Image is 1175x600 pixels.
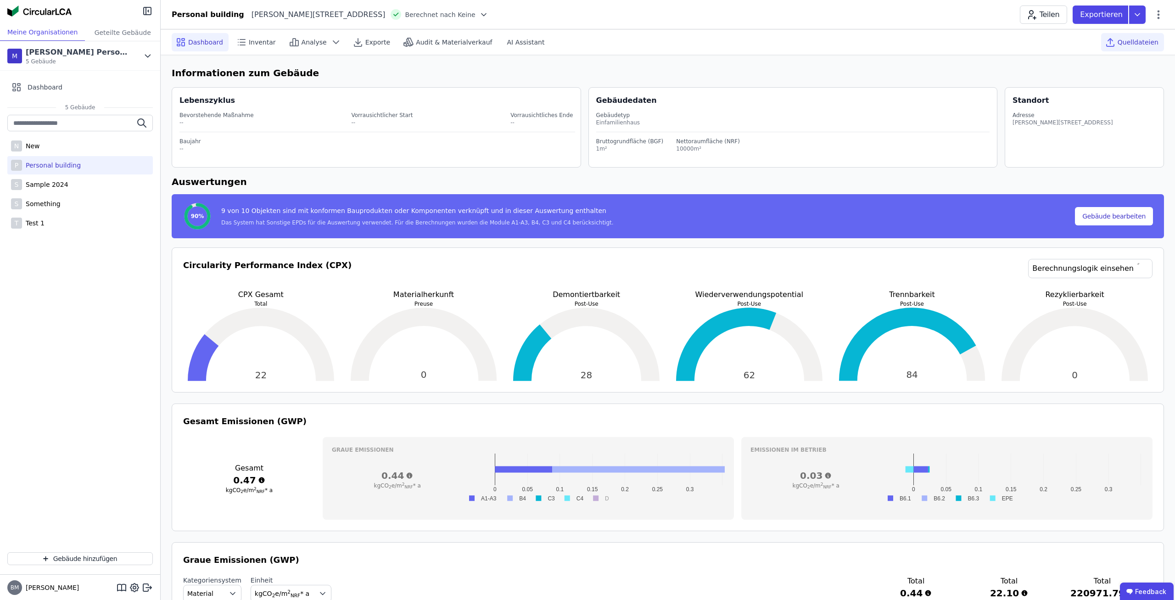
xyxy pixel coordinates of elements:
div: -- [179,119,254,126]
div: Adresse [1013,112,1113,119]
h6: Informationen zum Gebäude [172,66,1164,80]
sub: NRF [257,489,265,494]
div: Vorrausichtliches Ende [510,112,573,119]
h3: 220971.79 [1070,587,1134,600]
div: -- [179,145,575,152]
p: Preuse [346,300,502,308]
sub: 2 [272,593,275,598]
div: Das System hat Sonstige EPDs für die Auswertung verwendet. Für die Berechnungen wurden die Module... [221,219,614,226]
div: 1m² [596,145,664,152]
h3: Total [1070,576,1134,587]
sub: NRF [291,593,300,598]
div: Personal building [172,9,244,20]
div: Personal building [22,161,81,170]
span: Berechnet nach Keine [405,10,475,19]
h3: Gesamt [183,463,315,474]
div: Vorrausichtlicher Start [351,112,413,119]
img: Concular [7,6,72,17]
div: Einfamilienhaus [596,119,990,126]
p: Post-Use [834,300,990,308]
button: Gebäude bearbeiten [1075,207,1153,225]
sub: 2 [241,489,243,494]
h3: 0.03 [750,469,881,482]
p: Demontiertbarkeit [509,289,664,300]
div: Gebäudedaten [596,95,997,106]
p: Materialherkunft [346,289,502,300]
h3: Total [884,576,948,587]
span: 5 Gebäude [56,104,105,111]
span: Analyse [302,38,327,47]
p: Post-Use [509,300,664,308]
sup: 2 [254,487,257,491]
h3: Circularity Performance Index (CPX) [183,259,352,289]
div: Sample 2024 [22,180,68,189]
div: [PERSON_NAME][STREET_ADDRESS] [244,9,386,20]
div: T [11,218,22,229]
span: 90% [191,213,204,220]
span: kgCO e/m * a [374,482,421,489]
span: Dashboard [28,83,62,92]
span: kgCO e/m * a [226,487,273,493]
h3: 0.47 [183,474,315,487]
p: Post-Use [671,300,827,308]
span: kgCO e/m * a [793,482,839,489]
div: Nettoraumfläche (NRF) [676,138,740,145]
label: Einheit [251,576,331,585]
div: 9 von 10 Objekten sind mit konformen Bauprodukten oder Komponenten verknüpft und in dieser Auswer... [221,206,614,219]
div: Test 1 [22,219,45,228]
h3: Graue Emissionen (GWP) [183,554,1153,566]
div: [PERSON_NAME][STREET_ADDRESS] [1013,119,1113,126]
div: [PERSON_NAME] Personal Org [26,47,131,58]
h3: 0.44 [332,469,463,482]
div: Gebäudetyp [596,112,990,119]
sub: NRF [404,485,413,489]
div: S [11,179,22,190]
h3: Gesamt Emissionen (GWP) [183,415,1153,428]
div: Baujahr [179,138,575,145]
sub: 2 [389,485,392,489]
div: 10000m² [676,145,740,152]
p: Exportieren [1080,9,1125,20]
div: Bruttogrundfläche (BGF) [596,138,664,145]
span: Quelldateien [1118,38,1158,47]
span: Audit & Materialverkauf [416,38,492,47]
div: Bevorstehende Maßnahme [179,112,254,119]
h6: Auswertungen [172,175,1164,189]
sup: 2 [821,482,823,487]
span: kgCO e/m * a [255,590,309,597]
sub: 2 [807,485,810,489]
h3: Graue Emissionen [332,446,725,454]
div: -- [510,119,573,126]
sup: 2 [287,589,291,594]
h3: 22.10 [977,587,1041,600]
sub: NRF [823,485,831,489]
button: Gebäude hinzufügen [7,552,153,565]
a: Berechnungslogik einsehen [1028,259,1153,278]
p: Wiederverwendungspotential [671,289,827,300]
h3: Emissionen im betrieb [750,446,1143,454]
span: 5 Gebäude [26,58,131,65]
div: New [22,141,40,151]
p: CPX Gesamt [183,289,339,300]
span: BM [11,585,19,590]
div: S [11,198,22,209]
div: Standort [1013,95,1049,106]
p: Trennbarkeit [834,289,990,300]
h3: 0.44 [884,587,948,600]
div: Lebenszyklus [179,95,235,106]
p: Post-Use [997,300,1153,308]
p: Rezyklierbarkeit [997,289,1153,300]
div: -- [351,119,413,126]
label: Kategoriensystem [183,576,241,585]
span: AI Assistant [507,38,544,47]
span: [PERSON_NAME] [22,583,79,592]
sup: 2 [402,482,405,487]
div: M [7,49,22,63]
button: Teilen [1020,6,1067,24]
div: N [11,140,22,151]
h3: Total [977,576,1041,587]
div: Geteilte Gebäude [85,24,160,41]
p: Total [183,300,339,308]
span: Exporte [365,38,390,47]
div: P [11,160,22,171]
